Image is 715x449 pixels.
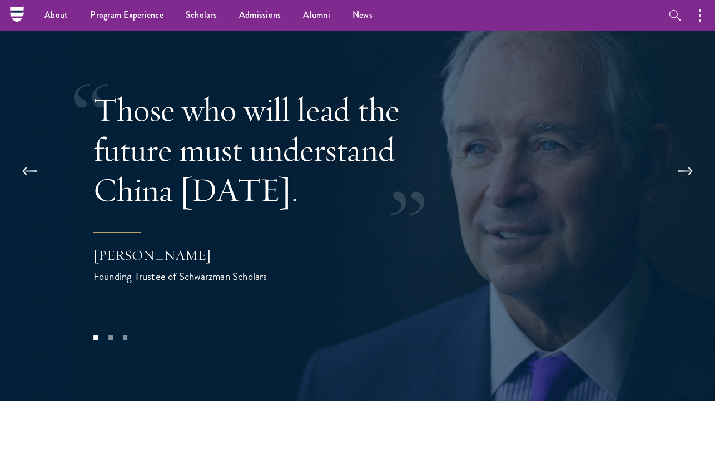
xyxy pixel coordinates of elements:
[88,330,103,344] button: 1 of 3
[93,268,316,284] div: Founding Trustee of Schwarzman Scholars
[118,330,132,344] button: 3 of 3
[93,246,316,265] div: [PERSON_NAME]
[93,90,455,210] p: Those who will lead the future must understand China [DATE].
[103,330,118,344] button: 2 of 3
